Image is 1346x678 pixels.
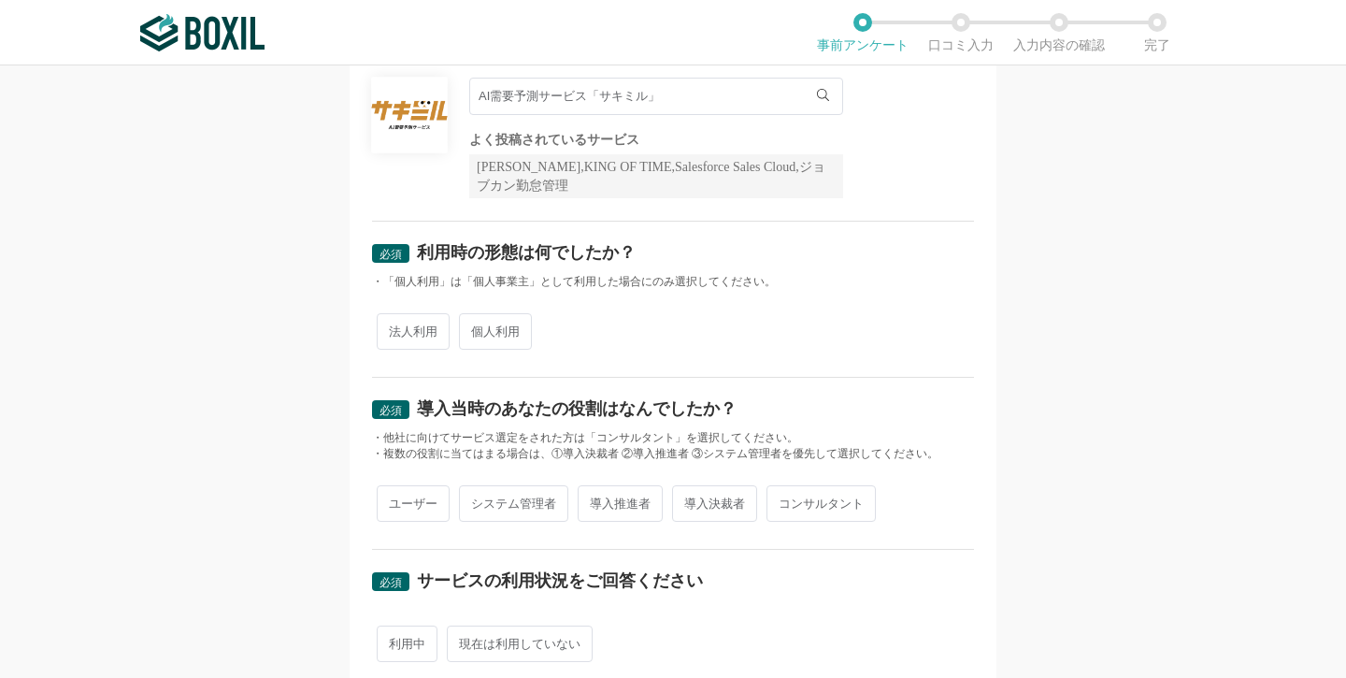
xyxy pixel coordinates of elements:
[813,13,911,52] li: 事前アンケート
[372,430,974,446] div: ・他社に向けてサービス選定をされた方は「コンサルタント」を選択してください。
[417,400,737,417] div: 導入当時のあなたの役割はなんでしたか？
[379,404,402,417] span: 必須
[372,274,974,290] div: ・「個人利用」は「個人事業主」として利用した場合にのみ選択してください。
[379,248,402,261] span: 必須
[459,313,532,350] span: 個人利用
[377,485,450,522] span: ユーザー
[672,485,757,522] span: 導入決裁者
[911,13,1009,52] li: 口コミ入力
[459,485,568,522] span: システム管理者
[417,244,636,261] div: 利用時の形態は何でしたか？
[377,313,450,350] span: 法人利用
[447,626,593,662] span: 現在は利用していない
[377,626,437,662] span: 利用中
[469,78,843,115] input: サービス名で検索
[372,446,974,462] div: ・複数の役割に当てはまる場合は、①導入決裁者 ②導入推進者 ③システム管理者を優先して選択してください。
[578,485,663,522] span: 導入推進者
[766,485,876,522] span: コンサルタント
[1009,13,1108,52] li: 入力内容の確認
[469,134,843,147] div: よく投稿されているサービス
[379,576,402,589] span: 必須
[417,572,703,589] div: サービスの利用状況をご回答ください
[1108,13,1206,52] li: 完了
[469,154,843,198] div: [PERSON_NAME],KING OF TIME,Salesforce Sales Cloud,ジョブカン勤怠管理
[140,14,265,51] img: ボクシルSaaS_ロゴ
